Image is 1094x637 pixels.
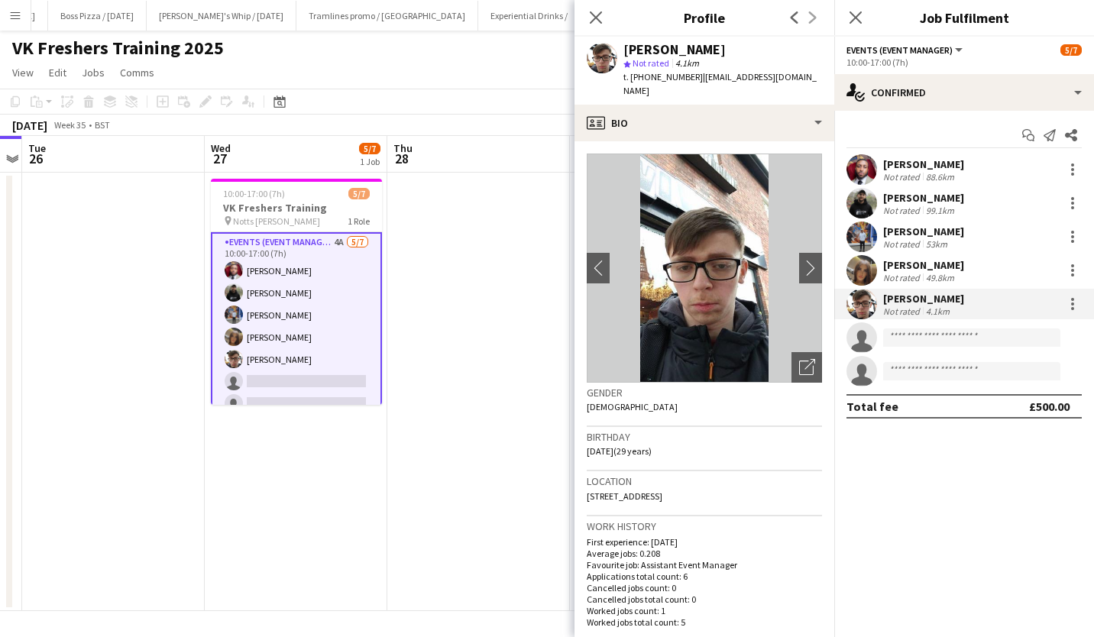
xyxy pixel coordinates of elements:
div: [PERSON_NAME] [883,258,964,272]
span: 5/7 [359,143,380,154]
button: Tramlines promo / [GEOGRAPHIC_DATA] [296,1,478,31]
a: Edit [43,63,73,82]
div: Bio [575,105,834,141]
span: 1 Role [348,215,370,227]
div: Not rated [883,171,923,183]
span: 27 [209,150,231,167]
h3: Birthday [587,430,822,444]
span: Edit [49,66,66,79]
div: Not rated [883,306,923,317]
button: [PERSON_NAME]'s Whip / [DATE] [147,1,296,31]
div: [PERSON_NAME] [883,157,964,171]
div: Total fee [846,399,898,414]
div: 88.6km [923,171,957,183]
span: Not rated [633,57,669,69]
div: Open photos pop-in [791,352,822,383]
div: [PERSON_NAME] [883,225,964,238]
span: View [12,66,34,79]
a: Comms [114,63,160,82]
span: 29 [574,150,588,167]
span: Week 35 [50,119,89,131]
span: Events (Event Manager) [846,44,953,56]
div: £500.00 [1029,399,1070,414]
span: | [EMAIL_ADDRESS][DOMAIN_NAME] [623,71,817,96]
span: Comms [120,66,154,79]
div: BST [95,119,110,131]
app-card-role: Events (Event Manager)4A5/710:00-17:00 (7h)[PERSON_NAME][PERSON_NAME][PERSON_NAME][PERSON_NAME][P... [211,232,382,420]
div: [DATE] [12,118,47,133]
p: First experience: [DATE] [587,536,822,548]
span: Tue [28,141,46,155]
div: Confirmed [834,74,1094,111]
div: [PERSON_NAME] [883,292,964,306]
div: 53km [923,238,950,250]
div: 1 Job [360,156,380,167]
p: Favourite job: Assistant Event Manager [587,559,822,571]
h3: Job Fulfilment [834,8,1094,27]
a: Jobs [76,63,111,82]
div: [PERSON_NAME] [623,43,726,57]
a: View [6,63,40,82]
span: t. [PHONE_NUMBER] [623,71,703,82]
p: Worked jobs total count: 5 [587,616,822,628]
span: 5/7 [1060,44,1082,56]
div: Not rated [883,272,923,283]
button: Events (Event Manager) [846,44,965,56]
h1: VK Freshers Training 2025 [12,37,224,60]
span: Notts [PERSON_NAME] [233,215,320,227]
div: 99.1km [923,205,957,216]
button: Boss Pizza / [DATE] [48,1,147,31]
span: Thu [393,141,413,155]
span: [DEMOGRAPHIC_DATA] [587,401,678,412]
p: Average jobs: 0.208 [587,548,822,559]
button: Experiential Drinks / [478,1,581,31]
div: 10:00-17:00 (7h) [846,57,1082,68]
span: [STREET_ADDRESS] [587,490,662,502]
div: [PERSON_NAME] [883,191,964,205]
h3: Gender [587,386,822,399]
span: 28 [391,150,413,167]
h3: VK Freshers Training [211,201,382,215]
span: 10:00-17:00 (7h) [223,188,285,199]
app-job-card: 10:00-17:00 (7h)5/7VK Freshers Training Notts [PERSON_NAME]1 RoleEvents (Event Manager)4A5/710:00... [211,179,382,405]
span: 4.1km [672,57,702,69]
p: Applications total count: 6 [587,571,822,582]
p: Worked jobs count: 1 [587,605,822,616]
span: 5/7 [348,188,370,199]
h3: Work history [587,519,822,533]
img: Crew avatar or photo [587,154,822,383]
p: Cancelled jobs total count: 0 [587,593,822,605]
div: Not rated [883,205,923,216]
span: Jobs [82,66,105,79]
span: Wed [211,141,231,155]
div: 49.8km [923,272,957,283]
h3: Location [587,474,822,488]
h3: Profile [575,8,834,27]
span: [DATE] (29 years) [587,445,652,457]
div: 4.1km [923,306,953,317]
span: 26 [26,150,46,167]
div: Not rated [883,238,923,250]
p: Cancelled jobs count: 0 [587,582,822,593]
